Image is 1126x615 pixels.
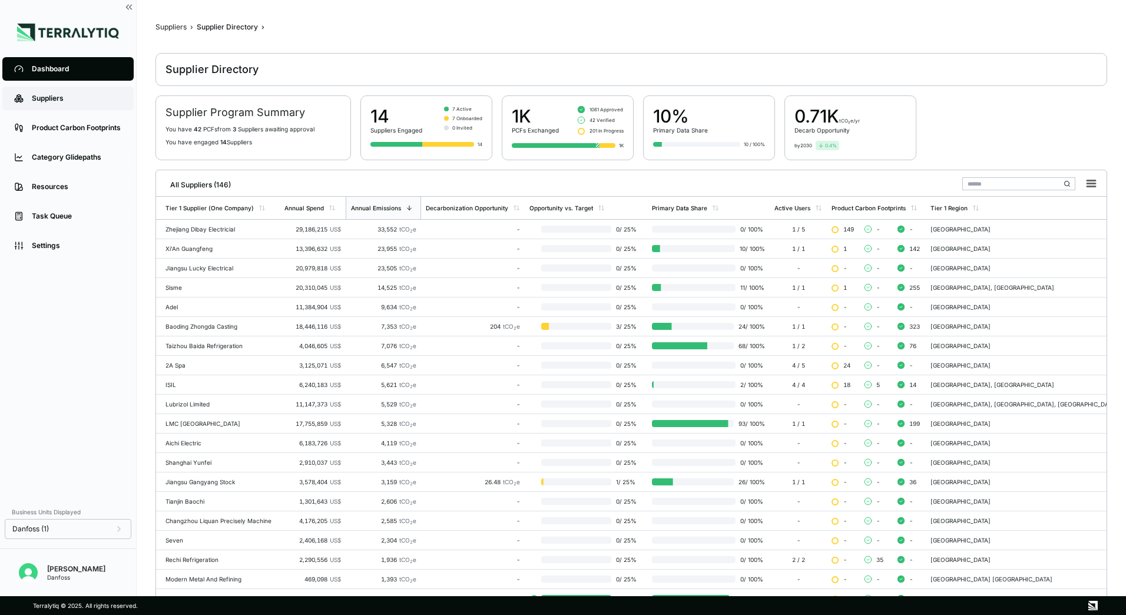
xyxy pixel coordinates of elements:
[876,342,880,349] span: -
[774,459,822,466] div: -
[876,323,880,330] span: -
[426,245,520,252] div: -
[165,264,275,272] div: Jiangsu Lucky Electrical
[611,478,643,485] span: 1 / 25 %
[774,498,822,505] div: -
[165,439,275,447] div: Aichi Electric
[190,22,193,32] span: ›
[330,342,341,349] span: US$
[774,342,822,349] div: 1 / 2
[843,226,854,233] span: 149
[611,439,643,447] span: 0 / 25 %
[399,537,416,544] span: tCO e
[426,381,520,388] div: -
[165,204,254,211] div: Tier 1 Supplier (One Company)
[220,138,227,146] span: 14
[876,401,880,408] span: -
[590,127,624,134] span: 201 In Progress
[452,124,472,131] span: 0 Invited
[165,362,275,369] div: 2A Spa
[611,362,643,369] span: 0 / 25 %
[774,323,822,330] div: 1 / 1
[611,537,643,544] span: 0 / 25 %
[161,176,231,190] div: All Suppliers (146)
[514,326,516,331] sub: 2
[930,459,1118,466] div: [GEOGRAPHIC_DATA]
[736,459,765,466] span: 0 / 100 %
[843,245,847,252] span: 1
[426,204,508,211] div: Decarbonization Opportunity
[909,459,913,466] span: -
[774,478,822,485] div: 1 / 1
[197,22,258,32] div: Supplier Directory
[794,127,860,134] div: Decarb Opportunity
[165,556,275,563] div: Rechi Refrigeration
[774,362,822,369] div: 4 / 5
[410,384,413,389] sub: 2
[165,420,275,427] div: LMC [GEOGRAPHIC_DATA]
[330,439,341,447] span: US$
[330,459,341,466] span: US$
[284,264,341,272] div: 20,979,818
[503,478,520,485] span: tCO e
[399,459,416,466] span: tCO e
[426,517,520,524] div: -
[399,420,416,427] span: tCO e
[774,537,822,544] div: -
[909,401,913,408] span: -
[330,284,341,291] span: US$
[876,303,880,310] span: -
[909,362,913,369] span: -
[410,306,413,312] sub: 2
[426,323,520,330] div: 204
[410,248,413,253] sub: 2
[261,22,264,32] span: ›
[876,264,880,272] span: -
[734,342,765,349] span: 68 / 100 %
[165,105,341,120] h2: Supplier Program Summary
[32,64,122,74] div: Dashboard
[330,381,341,388] span: US$
[876,517,880,524] span: -
[284,517,341,524] div: 4,176,205
[843,264,847,272] span: -
[284,245,341,252] div: 13,396,632
[744,141,765,148] div: 10 / 100%
[930,517,1118,524] div: [GEOGRAPHIC_DATA]
[165,478,275,485] div: Jiangsu Gangyang Stock
[330,478,341,485] span: US$
[284,342,341,349] div: 4,046,605
[503,323,520,330] span: tCO e
[611,420,643,427] span: 0 / 25 %
[17,24,119,41] img: Logo
[611,459,643,466] span: 0 / 25 %
[410,267,413,273] sub: 2
[426,401,520,408] div: -
[736,498,765,505] span: 0 / 100 %
[165,381,275,388] div: ISIL
[909,342,916,349] span: 76
[350,537,416,544] div: 2,304
[611,342,643,349] span: 0 / 25 %
[410,404,413,409] sub: 2
[774,401,822,408] div: -
[350,342,416,349] div: 7,076
[5,505,131,519] div: Business Units Displayed
[399,342,416,349] span: tCO e
[652,204,707,211] div: Primary Data Share
[909,381,916,388] span: 14
[930,381,1118,388] div: [GEOGRAPHIC_DATA], [GEOGRAPHIC_DATA]
[909,478,916,485] span: 36
[736,401,765,408] span: 0 / 100 %
[611,498,643,505] span: 0 / 25 %
[843,381,850,388] span: 18
[825,142,837,149] span: 0.4 %
[399,401,416,408] span: tCO e
[350,362,416,369] div: 6,547
[774,284,822,291] div: 1 / 1
[843,439,847,447] span: -
[165,342,275,349] div: Taizhou Baida Refrigeration
[653,105,708,127] div: 10%
[512,127,559,134] div: PCFs Exchanged
[843,478,847,485] span: -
